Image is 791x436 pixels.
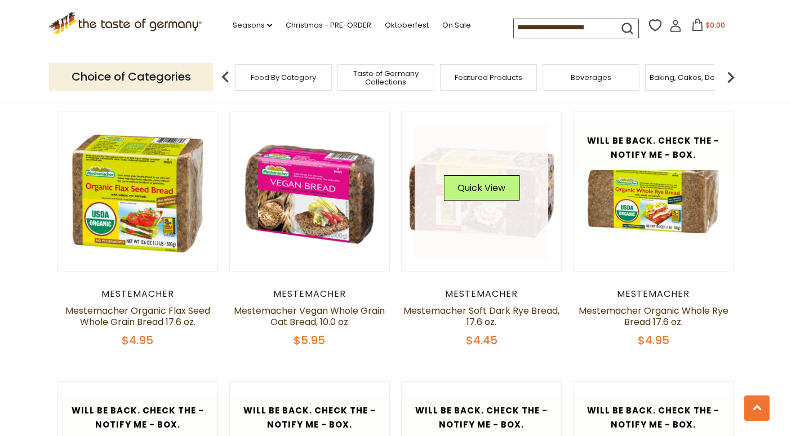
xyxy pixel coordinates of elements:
a: Beverages [571,73,611,82]
span: $4.45 [466,332,497,348]
div: Mestemacher [401,288,562,300]
img: Mestemacher [402,112,561,272]
a: Featured Products [455,73,522,82]
button: Quick View [443,175,519,201]
a: Taste of Germany Collections [341,69,431,86]
img: Mestemacher [58,112,217,272]
a: Christmas - PRE-ORDER [286,19,371,32]
a: Baking, Cakes, Desserts [650,73,737,82]
div: Mestemacher [229,288,390,300]
a: Mestemacher Vegan Whole Grain Oat Bread, 10.0 oz [234,304,385,328]
button: $0.00 [684,19,732,35]
a: Mestemacher Soft Dark Rye Bread, 17.6 oz. [403,304,559,328]
a: Seasons [233,19,272,32]
span: $4.95 [638,332,669,348]
img: next arrow [719,66,742,88]
a: Mestemacher Organic Whole Rye Bread 17.6 oz. [579,304,728,328]
div: Mestemacher [573,288,734,300]
span: $4.95 [122,332,153,348]
a: Food By Category [251,73,316,82]
span: $0.00 [706,20,725,30]
a: On Sale [442,19,471,32]
div: Mestemacher [57,288,218,300]
img: previous arrow [214,66,237,88]
p: Choice of Categories [49,63,214,91]
a: Mestemacher Organic Flax Seed Whole Grain Bread 17.6 oz. [65,304,210,328]
a: Oktoberfest [385,19,429,32]
img: Mestemacher [574,112,733,272]
img: Mestemacher [230,112,389,272]
span: $5.95 [294,332,325,348]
